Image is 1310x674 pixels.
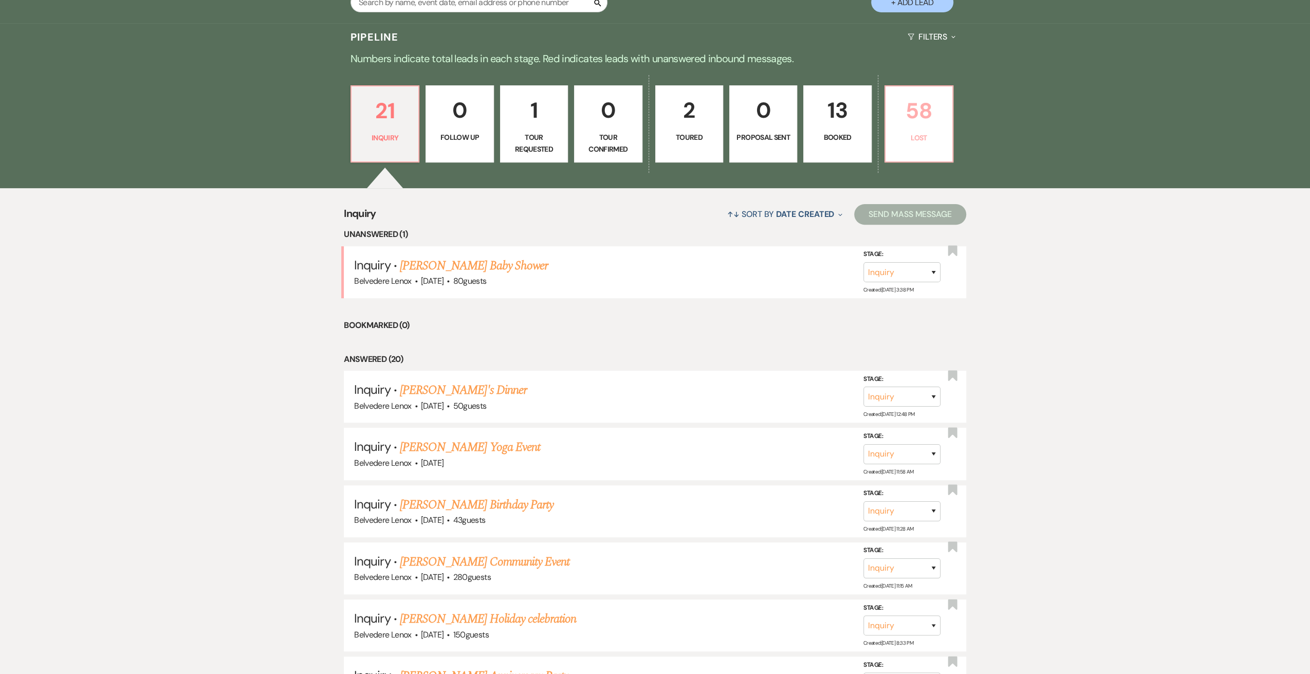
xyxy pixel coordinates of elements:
p: 21 [358,94,412,128]
span: [DATE] [421,629,444,640]
p: 0 [736,93,790,127]
span: Inquiry [354,257,390,273]
span: 280 guests [453,572,491,582]
span: Belvedere Lenox [354,515,411,525]
span: Belvedere Lenox [354,458,411,468]
a: 0Follow Up [426,85,493,162]
span: 80 guests [453,276,487,286]
span: Created: [DATE] 8:33 PM [863,640,913,646]
span: Belvedere Lenox [354,400,411,411]
a: 0Tour Confirmed [574,85,642,162]
p: Tour Confirmed [581,132,635,155]
span: Inquiry [354,496,390,512]
label: Stage: [863,431,940,442]
span: Created: [DATE] 11:15 AM [863,582,912,589]
p: Inquiry [358,132,412,143]
li: Bookmarked (0) [344,319,966,332]
a: 0Proposal Sent [729,85,797,162]
a: [PERSON_NAME] Yoga Event [400,438,540,457]
label: Stage: [863,488,940,499]
button: Sort By Date Created [723,201,846,228]
p: 2 [662,93,716,127]
p: 58 [892,94,946,128]
p: 0 [432,93,487,127]
p: Lost [892,132,946,143]
span: Inquiry [354,381,390,397]
span: 50 guests [453,400,487,411]
span: Inquiry [354,610,390,626]
label: Stage: [863,660,940,671]
span: Inquiry [354,439,390,454]
p: Proposal Sent [736,132,790,143]
span: Inquiry [354,553,390,569]
span: [DATE] [421,400,444,411]
li: Answered (20) [344,353,966,366]
label: Stage: [863,602,940,613]
p: 0 [581,93,635,127]
a: 58Lost [884,85,953,162]
label: Stage: [863,374,940,385]
a: [PERSON_NAME] Holiday celebration [400,610,576,628]
span: [DATE] [421,276,444,286]
p: Toured [662,132,716,143]
span: Created: [DATE] 12:48 PM [863,411,914,417]
button: Filters [903,23,960,50]
span: [DATE] [421,572,444,582]
span: Date Created [776,209,834,220]
span: 150 guests [453,629,489,640]
span: Belvedere Lenox [354,276,411,286]
a: 13Booked [803,85,871,162]
p: 13 [810,93,864,127]
a: 1Tour Requested [500,85,568,162]
span: [DATE] [421,515,444,525]
span: Created: [DATE] 11:58 AM [863,468,913,475]
label: Stage: [863,249,940,260]
a: [PERSON_NAME] Birthday Party [400,496,553,514]
p: Booked [810,132,864,143]
a: 2Toured [655,85,723,162]
a: [PERSON_NAME] Baby Shower [400,257,548,275]
span: Belvedere Lenox [354,629,411,640]
button: Send Mass Message [854,204,966,225]
h3: Pipeline [350,30,399,44]
p: Tour Requested [507,132,561,155]
span: Created: [DATE] 3:38 PM [863,286,913,293]
p: Follow Up [432,132,487,143]
span: [DATE] [421,458,444,468]
span: Created: [DATE] 11:28 AM [863,525,913,532]
span: Inquiry [344,206,376,228]
label: Stage: [863,545,940,556]
a: 21Inquiry [350,85,419,162]
p: Numbers indicate total leads in each stage. Red indicates leads with unanswered inbound messages. [285,50,1025,67]
span: 43 guests [453,515,486,525]
li: Unanswered (1) [344,228,966,241]
a: [PERSON_NAME] Community Event [400,553,569,571]
span: Belvedere Lenox [354,572,411,582]
a: [PERSON_NAME]'s Dinner [400,381,527,399]
p: 1 [507,93,561,127]
span: ↑↓ [727,209,740,220]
